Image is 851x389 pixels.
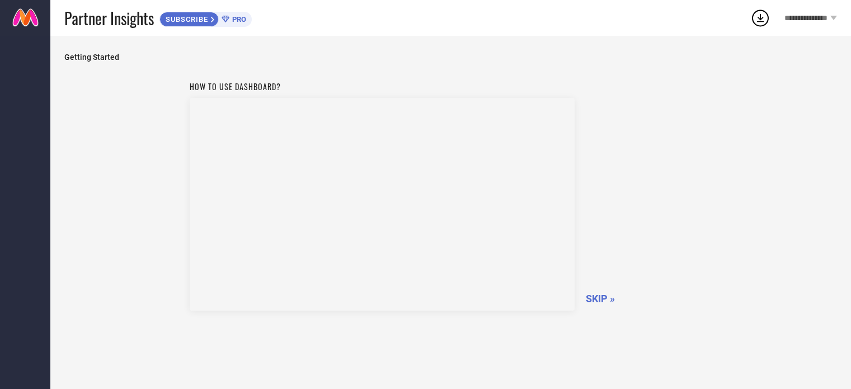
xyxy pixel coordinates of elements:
[160,15,211,24] span: SUBSCRIBE
[229,15,246,24] span: PRO
[586,293,615,304] span: SKIP »
[190,98,575,311] iframe: YouTube video player
[159,9,252,27] a: SUBSCRIBEPRO
[750,8,770,28] div: Open download list
[64,7,154,30] span: Partner Insights
[64,53,837,62] span: Getting Started
[190,81,575,92] h1: How to use dashboard?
